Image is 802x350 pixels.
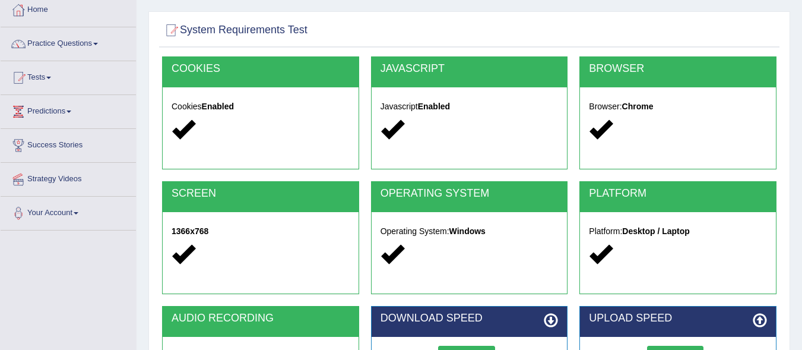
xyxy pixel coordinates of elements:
h5: Platform: [589,227,767,236]
h2: COOKIES [172,63,350,75]
a: Your Account [1,197,136,226]
h5: Operating System: [381,227,559,236]
a: Practice Questions [1,27,136,57]
strong: Enabled [202,102,234,111]
h2: AUDIO RECORDING [172,313,350,324]
h2: JAVASCRIPT [381,63,559,75]
strong: Desktop / Laptop [622,226,690,236]
h2: UPLOAD SPEED [589,313,767,324]
h2: SCREEN [172,188,350,200]
strong: Chrome [622,102,654,111]
strong: Enabled [418,102,450,111]
h5: Javascript [381,102,559,111]
h2: DOWNLOAD SPEED [381,313,559,324]
a: Strategy Videos [1,163,136,193]
a: Predictions [1,95,136,125]
a: Tests [1,61,136,91]
h5: Browser: [589,102,767,111]
strong: 1366x768 [172,226,208,236]
a: Success Stories [1,129,136,159]
strong: Windows [449,226,486,236]
h5: Cookies [172,102,350,111]
h2: OPERATING SYSTEM [381,188,559,200]
h2: PLATFORM [589,188,767,200]
h2: System Requirements Test [162,21,308,39]
h2: BROWSER [589,63,767,75]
